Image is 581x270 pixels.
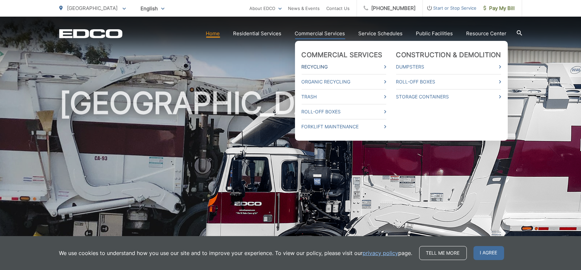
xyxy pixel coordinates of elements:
a: Recycling [302,63,386,71]
span: Pay My Bill [483,4,515,12]
a: Dumpsters [396,63,501,71]
a: Residential Services [233,30,282,38]
a: Service Schedules [359,30,403,38]
a: privacy policy [363,249,399,257]
a: Commercial Services [295,30,345,38]
span: [GEOGRAPHIC_DATA] [67,5,118,11]
a: About EDCO [250,4,282,12]
a: Construction & Demolition [396,51,501,59]
a: Resource Center [466,30,507,38]
a: EDCD logo. Return to the homepage. [59,29,123,38]
a: Storage Containers [396,93,501,101]
a: Home [206,30,220,38]
a: Commercial Services [302,51,383,59]
a: Trash [302,93,386,101]
a: Tell me more [419,246,467,260]
a: Roll-Off Boxes [302,108,386,116]
a: Contact Us [327,4,350,12]
span: English [136,3,169,14]
a: Roll-Off Boxes [396,78,501,86]
a: Forklift Maintenance [302,123,386,131]
a: News & Events [288,4,320,12]
a: Organic Recycling [302,78,386,86]
a: Public Facilities [416,30,453,38]
p: We use cookies to understand how you use our site and to improve your experience. To view our pol... [59,249,413,257]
